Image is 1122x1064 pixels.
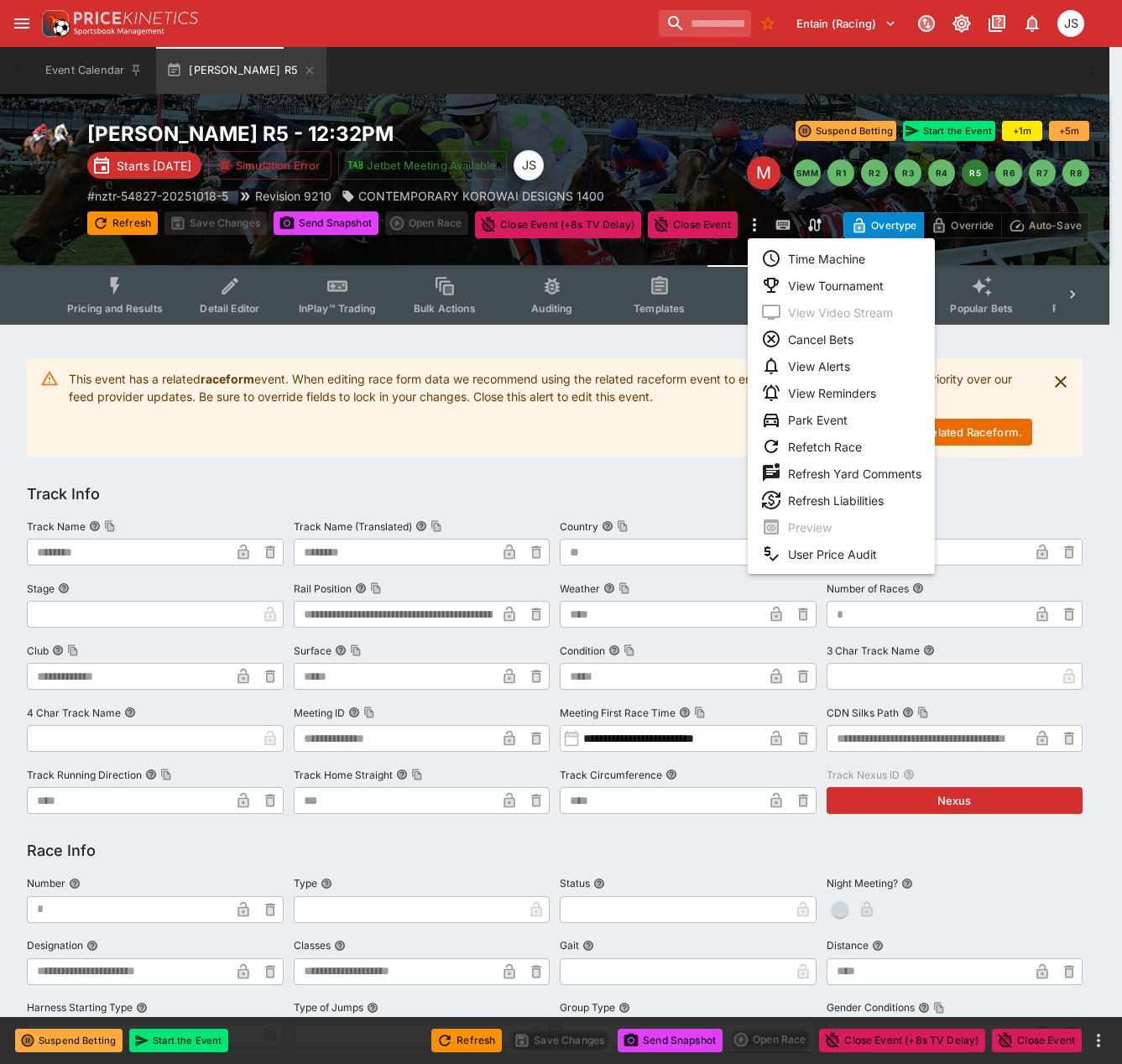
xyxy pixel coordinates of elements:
[748,272,935,299] li: View Tournament
[748,379,935,406] li: View Reminders
[748,245,935,272] li: Time Machine
[748,326,935,352] li: Cancel Bets
[748,433,935,460] li: Refetch Race
[748,460,935,487] li: Refresh Yard Comments
[748,406,935,433] li: Park Event
[748,487,935,514] li: Refresh Liabilities
[748,540,935,567] li: User Price Audit
[748,352,935,379] li: View Alerts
